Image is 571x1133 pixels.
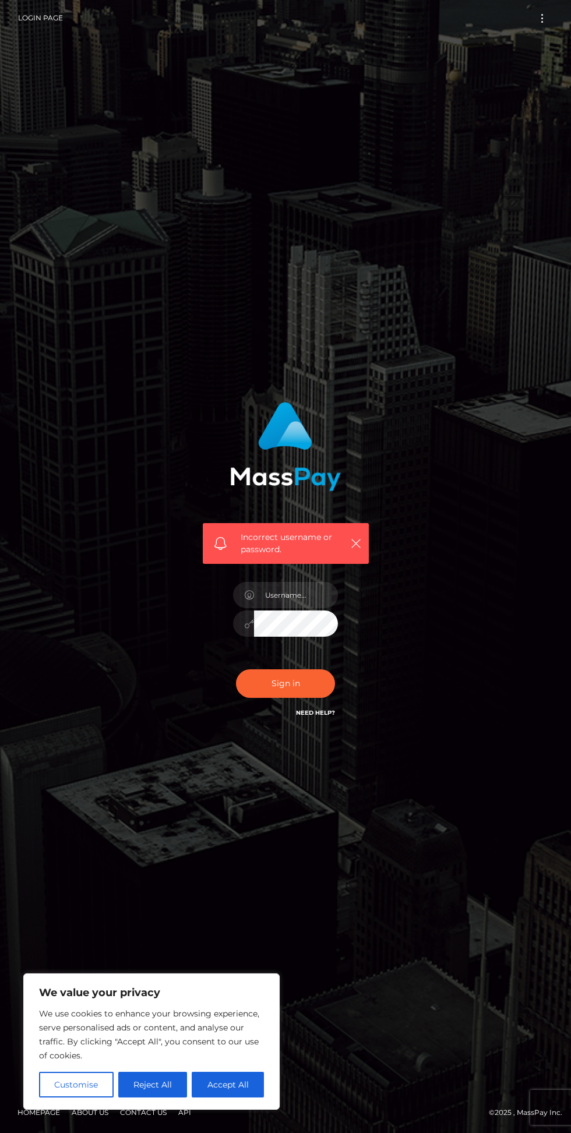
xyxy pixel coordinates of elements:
a: Contact Us [115,1103,171,1121]
a: Login Page [18,6,63,30]
div: © 2025 , MassPay Inc. [9,1106,562,1119]
button: Sign in [236,669,335,698]
button: Customise [39,1072,114,1097]
a: Need Help? [296,709,335,716]
button: Reject All [118,1072,188,1097]
div: We value your privacy [23,973,280,1110]
button: Accept All [192,1072,264,1097]
p: We value your privacy [39,986,264,1000]
p: We use cookies to enhance your browsing experience, serve personalised ads or content, and analys... [39,1007,264,1063]
a: API [174,1103,196,1121]
a: Homepage [13,1103,65,1121]
span: Incorrect username or password. [241,531,344,556]
button: Toggle navigation [531,10,553,26]
a: About Us [67,1103,113,1121]
input: Username... [254,582,338,608]
img: MassPay Login [230,402,341,491]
